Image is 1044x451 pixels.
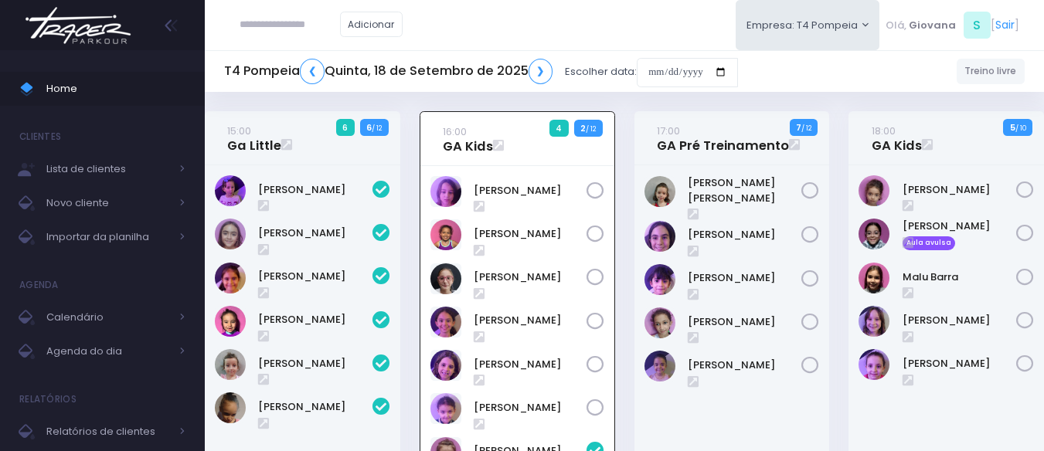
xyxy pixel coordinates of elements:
[657,124,680,138] small: 17:00
[879,8,1025,42] div: [ ]
[580,122,586,134] strong: 2
[227,123,281,154] a: 15:00Ga Little
[224,59,553,84] h5: T4 Pompeia Quinta, 18 de Setembro de 2025
[215,392,246,423] img: Sophia Crispi Marques dos Santos
[366,121,372,134] strong: 6
[688,270,802,286] a: [PERSON_NAME]
[872,124,896,138] small: 18:00
[474,270,587,285] a: [PERSON_NAME]
[474,357,587,372] a: [PERSON_NAME]
[474,313,587,328] a: [PERSON_NAME]
[215,175,246,206] img: Alice Mattos
[430,219,461,250] img: Isabela Inocentini Pivovar
[430,307,461,337] img: Lara Souza
[644,176,675,207] img: Ana carolina marucci
[46,227,170,247] span: Importar da planilha
[859,306,889,337] img: Melissa Gouveia
[215,306,246,337] img: Júlia Meneguim Merlo
[258,356,372,371] a: [PERSON_NAME]
[258,225,372,241] a: [PERSON_NAME]
[964,12,991,39] span: S
[430,393,461,424] img: Liz Helvadjian
[430,176,461,207] img: Gabriela Jordão Natacci
[995,17,1015,33] a: Sair
[46,79,185,99] span: Home
[430,263,461,294] img: Julia Abrell Ribeiro
[903,236,956,250] span: Aula avulsa
[529,59,553,84] a: ❯
[549,120,569,137] span: 4
[300,59,325,84] a: ❮
[796,121,801,134] strong: 7
[644,264,675,295] img: Isabela dela plata souza
[1015,124,1026,133] small: / 10
[859,175,889,206] img: Emilia Rodrigues
[46,341,170,361] span: Agenda do dia
[46,422,170,442] span: Relatórios de clientes
[215,263,246,293] img: Helena Ongarato Amorim Silva
[644,351,675,381] img: LIZ WHITAKER DE ALMEIDA BORGES
[227,124,251,138] small: 15:00
[859,349,889,380] img: Rafaella Westphalen Porto Ravasi
[586,124,596,134] small: / 12
[859,263,889,293] img: Malu Barra Guirro
[903,219,1017,234] a: [PERSON_NAME]
[657,123,789,154] a: 17:00GA Pré Treinamento
[872,123,922,154] a: 18:00GA Kids
[372,124,382,133] small: / 12
[19,384,77,415] h4: Relatórios
[258,312,372,327] a: [PERSON_NAME]
[215,349,246,380] img: Mirella Figueiredo Rojas
[443,124,493,154] a: 16:00GA Kids
[258,269,372,284] a: [PERSON_NAME]
[688,227,802,242] a: [PERSON_NAME]
[430,350,461,381] img: Laura Novaes Abud
[688,314,802,330] a: [PERSON_NAME]
[443,124,467,139] small: 16:00
[340,12,403,37] a: Adicionar
[957,59,1025,84] a: Treino livre
[474,400,587,415] a: [PERSON_NAME]
[474,183,587,198] a: [PERSON_NAME]
[19,270,59,300] h4: Agenda
[46,307,170,327] span: Calendário
[19,121,61,152] h4: Clientes
[46,159,170,179] span: Lista de clientes
[903,182,1017,198] a: [PERSON_NAME]
[336,119,355,136] span: 6
[688,175,802,205] a: [PERSON_NAME] [PERSON_NAME]
[46,193,170,213] span: Novo cliente
[1010,121,1015,134] strong: 5
[903,356,1017,371] a: [PERSON_NAME]
[258,182,372,198] a: [PERSON_NAME]
[474,226,587,242] a: [PERSON_NAME]
[688,358,802,373] a: [PERSON_NAME]
[903,313,1017,328] a: [PERSON_NAME]
[886,18,906,33] span: Olá,
[903,270,1017,285] a: Malu Barra
[909,18,956,33] span: Giovana
[644,221,675,252] img: Antonella Rossi Paes Previtalli
[801,124,811,133] small: / 12
[258,399,372,415] a: [PERSON_NAME]
[644,307,675,338] img: Ivy Miki Miessa Guadanuci
[224,54,738,90] div: Escolher data:
[859,219,889,249] img: Lorena Henrique
[215,219,246,249] img: Eloah Meneguim Tenorio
